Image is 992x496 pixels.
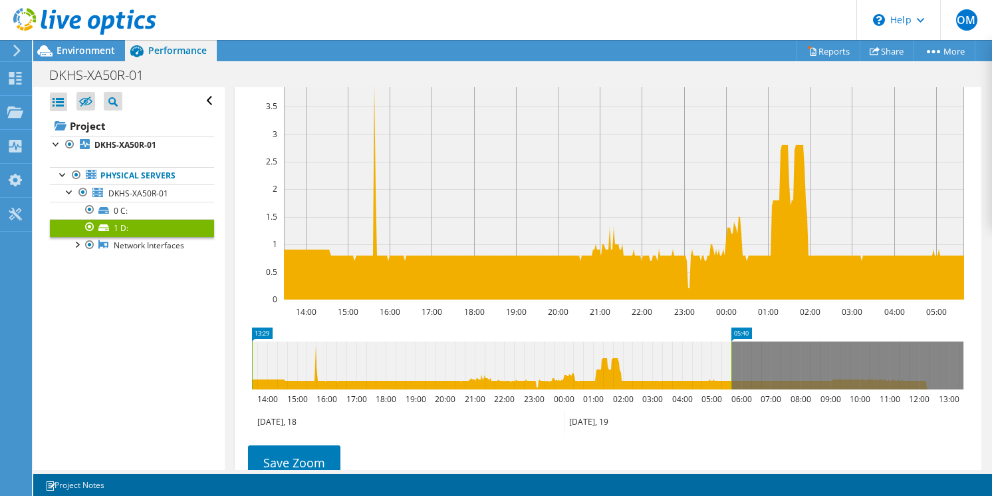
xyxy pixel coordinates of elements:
[884,306,905,318] text: 04:00
[273,128,277,140] text: 3
[554,393,574,405] text: 00:00
[266,211,277,222] text: 1.5
[50,167,214,184] a: Physical Servers
[465,393,485,405] text: 21:00
[43,68,164,83] h1: DKHS-XA50R-01
[266,101,277,112] text: 3.5
[50,202,214,219] a: 0 C:
[266,156,277,167] text: 2.5
[435,393,455,405] text: 20:00
[797,41,860,61] a: Reports
[524,393,545,405] text: 23:00
[57,44,115,57] span: Environment
[296,306,316,318] text: 14:00
[613,393,634,405] text: 02:00
[632,306,652,318] text: 22:00
[939,393,959,405] text: 13:00
[926,306,947,318] text: 05:00
[860,41,914,61] a: Share
[273,183,277,194] text: 2
[590,306,610,318] text: 21:00
[50,136,214,154] a: DKHS-XA50R-01
[701,393,722,405] text: 05:00
[50,184,214,202] a: DKHS-XA50R-01
[880,393,900,405] text: 11:00
[506,306,527,318] text: 19:00
[406,393,426,405] text: 19:00
[909,393,930,405] text: 12:00
[672,393,693,405] text: 04:00
[548,306,568,318] text: 20:00
[338,306,358,318] text: 15:00
[287,393,308,405] text: 15:00
[50,115,214,136] a: Project
[800,306,820,318] text: 02:00
[273,294,277,305] text: 0
[850,393,870,405] text: 10:00
[248,445,340,480] a: Save Zoom
[273,238,277,250] text: 1
[108,188,168,199] span: DKHS-XA50R-01
[422,306,442,318] text: 17:00
[761,393,781,405] text: 07:00
[316,393,337,405] text: 16:00
[94,139,156,150] b: DKHS-XA50R-01
[346,393,367,405] text: 17:00
[257,393,278,405] text: 14:00
[266,266,277,278] text: 0.5
[50,237,214,254] a: Network Interfaces
[716,306,737,318] text: 00:00
[758,306,779,318] text: 01:00
[583,393,604,405] text: 01:00
[376,393,396,405] text: 18:00
[873,14,885,26] svg: \n
[820,393,841,405] text: 09:00
[642,393,663,405] text: 03:00
[50,219,214,236] a: 1 D:
[36,477,114,493] a: Project Notes
[914,41,975,61] a: More
[791,393,811,405] text: 08:00
[956,9,977,31] span: OM
[494,393,515,405] text: 22:00
[148,44,207,57] span: Performance
[464,306,485,318] text: 18:00
[842,306,862,318] text: 03:00
[731,393,752,405] text: 06:00
[380,306,400,318] text: 16:00
[674,306,695,318] text: 23:00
